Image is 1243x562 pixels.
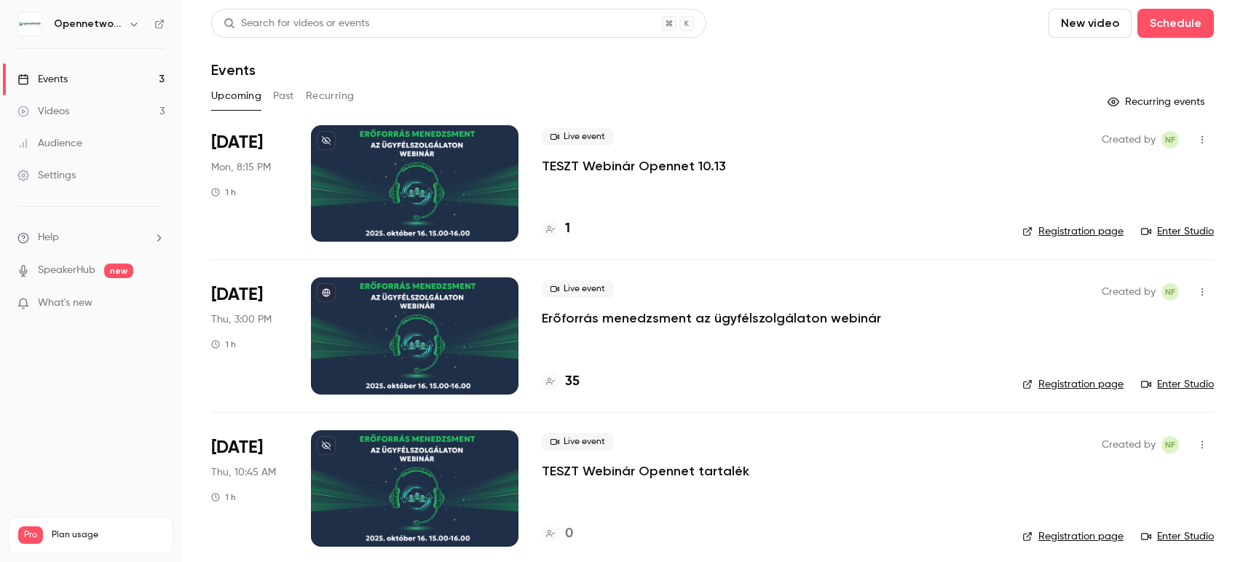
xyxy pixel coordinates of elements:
[1165,436,1175,454] span: NF
[542,128,614,146] span: Live event
[38,296,92,311] span: What's new
[1102,283,1156,301] span: Created by
[211,312,272,327] span: Thu, 3:00 PM
[224,16,369,31] div: Search for videos or events
[1049,9,1132,38] button: New video
[542,280,614,298] span: Live event
[306,84,355,108] button: Recurring
[104,264,133,278] span: new
[211,491,236,503] div: 1 h
[542,157,726,175] a: TESZT Webinár Opennet 10.13
[38,263,95,278] a: SpeakerHub
[211,125,288,242] div: Oct 13 Mon, 8:15 PM (Europe/Budapest)
[147,297,165,310] iframe: Noticeable Trigger
[1165,283,1175,301] span: NF
[565,372,580,392] h4: 35
[211,186,236,198] div: 1 h
[565,524,573,544] h4: 0
[211,465,276,480] span: Thu, 10:45 AM
[211,283,263,306] span: [DATE]
[52,529,164,541] span: Plan usage
[565,219,570,239] h4: 1
[1101,90,1214,114] button: Recurring events
[542,309,881,327] a: Erőforrás menedzsment az ügyfélszolgálaton webinár
[1137,9,1214,38] button: Schedule
[211,131,263,154] span: [DATE]
[54,17,122,31] h6: Opennetworks Kft.
[542,372,580,392] a: 35
[17,230,165,245] li: help-dropdown-opener
[1141,377,1214,392] a: Enter Studio
[211,436,263,459] span: [DATE]
[1161,131,1179,149] span: Nóra Faragó
[1165,131,1175,149] span: NF
[211,61,256,79] h1: Events
[1022,224,1124,239] a: Registration page
[17,136,82,151] div: Audience
[38,230,59,245] span: Help
[17,72,68,87] div: Events
[1161,283,1179,301] span: Nóra Faragó
[542,462,749,480] a: TESZT Webinár Opennet tartalék
[542,433,614,451] span: Live event
[1102,436,1156,454] span: Created by
[1022,377,1124,392] a: Registration page
[1102,131,1156,149] span: Created by
[542,219,570,239] a: 1
[211,160,271,175] span: Mon, 8:15 PM
[211,84,261,108] button: Upcoming
[273,84,294,108] button: Past
[1141,224,1214,239] a: Enter Studio
[211,430,288,547] div: Oct 30 Thu, 10:45 AM (Europe/Budapest)
[17,104,69,119] div: Videos
[1022,529,1124,544] a: Registration page
[1141,529,1214,544] a: Enter Studio
[211,277,288,394] div: Oct 16 Thu, 3:00 PM (Europe/Budapest)
[542,524,573,544] a: 0
[18,526,43,544] span: Pro
[18,12,42,36] img: Opennetworks Kft.
[1161,436,1179,454] span: Nóra Faragó
[17,168,76,183] div: Settings
[211,339,236,350] div: 1 h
